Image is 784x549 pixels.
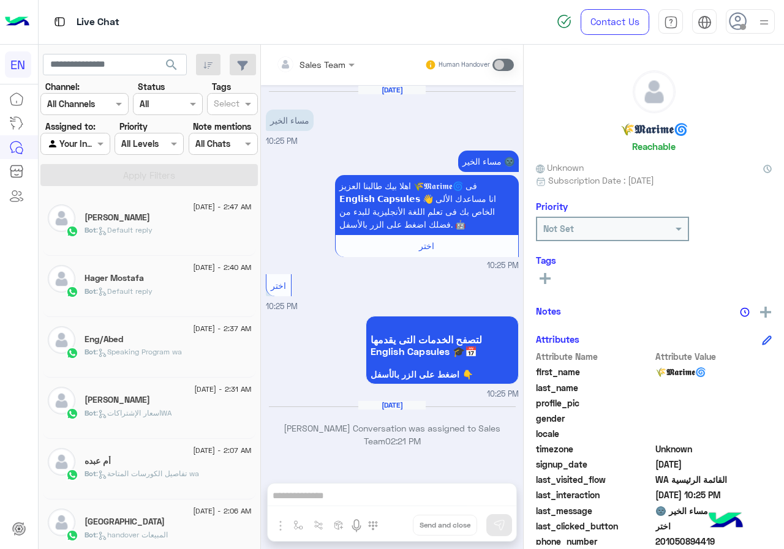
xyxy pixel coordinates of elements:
[371,370,514,379] span: اضغط على الزر بالأسفل 👇
[212,80,231,93] label: Tags
[536,334,579,345] h6: Attributes
[536,255,772,266] h6: Tags
[96,408,171,417] span: : اسعار الإشتراكاتWA
[193,201,251,212] span: [DATE] - 2:47 AM
[536,473,653,486] span: last_visited_flow
[157,54,187,80] button: search
[193,262,251,273] span: [DATE] - 2:40 AM
[164,58,179,72] span: search
[704,500,747,543] img: hulul-logo.png
[96,469,199,478] span: : تفاصيل الكورسات المتاحة wa
[66,347,78,359] img: WhatsApp
[536,350,653,363] span: Attribute Name
[487,389,519,400] span: 10:25 PM
[632,141,676,152] h6: Reachable
[655,473,772,486] span: WA القائمة الرئيسية
[658,9,683,35] a: tab
[655,427,772,440] span: null
[212,97,239,113] div: Select
[66,469,78,481] img: WhatsApp
[536,535,653,548] span: phone_number
[358,86,426,94] h6: [DATE]
[581,9,649,35] a: Contact Us
[655,535,772,548] span: 201050894419
[536,397,653,409] span: profile_pic
[548,174,654,187] span: Subscription Date : [DATE]
[536,201,568,212] h6: Priority
[756,15,772,30] img: profile
[266,110,314,131] p: 12/9/2025, 10:25 PM
[85,212,150,223] h5: Omar
[698,15,712,29] img: tab
[536,161,584,174] span: Unknown
[48,326,75,354] img: defaultAdmin.png
[193,120,251,133] label: Note mentions
[536,305,561,316] h6: Notes
[655,350,772,363] span: Attribute Value
[48,387,75,414] img: defaultAdmin.png
[536,443,653,455] span: timezone
[85,456,111,466] h5: أم عبده
[66,408,78,420] img: WhatsApp
[66,529,78,542] img: WhatsApp
[85,395,150,405] h5: ايمان عبدالحميد
[536,488,653,501] span: last_interaction
[655,488,772,501] span: 2025-09-12T19:25:38.115Z
[536,365,653,378] span: first_name
[536,458,653,471] span: signup_date
[85,286,96,296] span: Bot
[740,307,750,317] img: notes
[85,273,144,283] h5: Hager Mostafa
[45,80,80,93] label: Channel:
[655,412,772,425] span: null
[52,14,67,29] img: tab
[655,504,772,517] span: مساء الخير 🌚
[536,504,653,517] span: last_message
[193,506,251,517] span: [DATE] - 2:06 AM
[85,530,96,539] span: Bot
[48,509,75,536] img: defaultAdmin.png
[266,302,298,311] span: 10:25 PM
[760,307,771,318] img: add
[655,458,772,471] span: 2025-09-12T19:25:31.37Z
[138,80,165,93] label: Status
[96,347,182,356] span: : Speaking Program wa
[413,515,477,536] button: Send and close
[40,164,258,186] button: Apply Filters
[77,14,119,31] p: Live Chat
[48,448,75,476] img: defaultAdmin.png
[536,520,653,532] span: last_clicked_button
[439,60,490,70] small: Human Handover
[664,15,678,29] img: tab
[271,280,286,291] span: اختر
[96,286,153,296] span: : Default reply
[194,384,251,395] span: [DATE] - 2:31 AM
[620,122,688,136] h5: 🌾𝕸𝖆𝖗𝖎𝖒𝖊🌀
[358,401,426,409] h6: [DATE]
[458,151,519,172] p: 12/9/2025, 10:25 PM
[487,260,519,272] span: 10:25 PM
[655,443,772,455] span: Unknown
[557,14,571,29] img: spinner
[655,365,772,378] span: 🌾𝕸𝖆𝖗𝖎𝖒𝖊🌀
[266,136,298,146] span: 10:25 PM
[85,334,123,345] h5: Eng/Abed
[66,286,78,298] img: WhatsApp
[96,225,153,234] span: : Default reply
[48,265,75,293] img: defaultAdmin.png
[85,347,96,356] span: Bot
[48,204,75,232] img: defaultAdmin.png
[335,175,519,235] p: 12/9/2025, 10:25 PM
[5,9,29,35] img: Logo
[633,71,675,113] img: defaultAdmin.png
[419,241,434,251] span: اختر
[536,412,653,425] span: gender
[193,323,251,334] span: [DATE] - 2:37 AM
[266,422,519,448] p: [PERSON_NAME] Conversation was assigned to Sales Team
[85,517,165,527] h5: Doha
[85,225,96,234] span: Bot
[96,530,168,539] span: : handover المبيعات
[45,120,96,133] label: Assigned to:
[5,51,31,78] div: EN
[85,469,96,478] span: Bot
